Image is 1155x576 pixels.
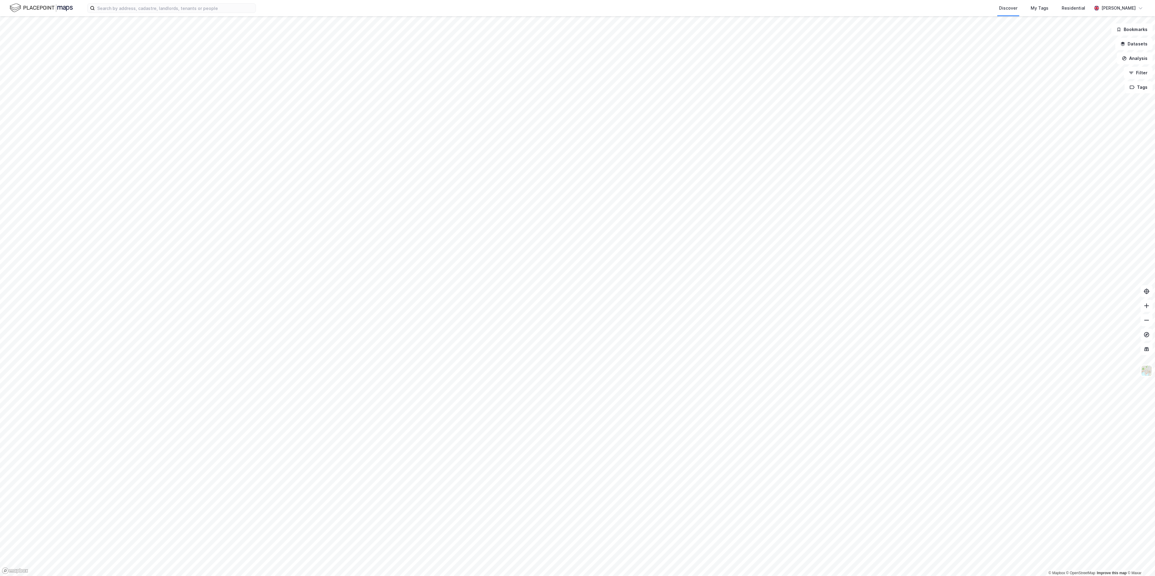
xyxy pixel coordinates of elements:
[1125,81,1153,93] button: Tags
[1031,5,1048,12] div: My Tags
[1117,52,1153,64] button: Analysis
[999,5,1017,12] div: Discover
[1111,23,1153,36] button: Bookmarks
[2,567,28,574] a: Mapbox homepage
[1115,38,1153,50] button: Datasets
[10,3,73,13] img: logo.f888ab2527a4732fd821a326f86c7f29.svg
[1062,5,1085,12] div: Residential
[1066,571,1095,575] a: OpenStreetMap
[1125,547,1155,576] iframe: Chat Widget
[1124,67,1153,79] button: Filter
[1101,5,1136,12] div: [PERSON_NAME]
[1141,365,1152,376] img: Z
[1097,571,1127,575] a: Improve this map
[1048,571,1065,575] a: Mapbox
[95,4,256,13] input: Search by address, cadastre, landlords, tenants or people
